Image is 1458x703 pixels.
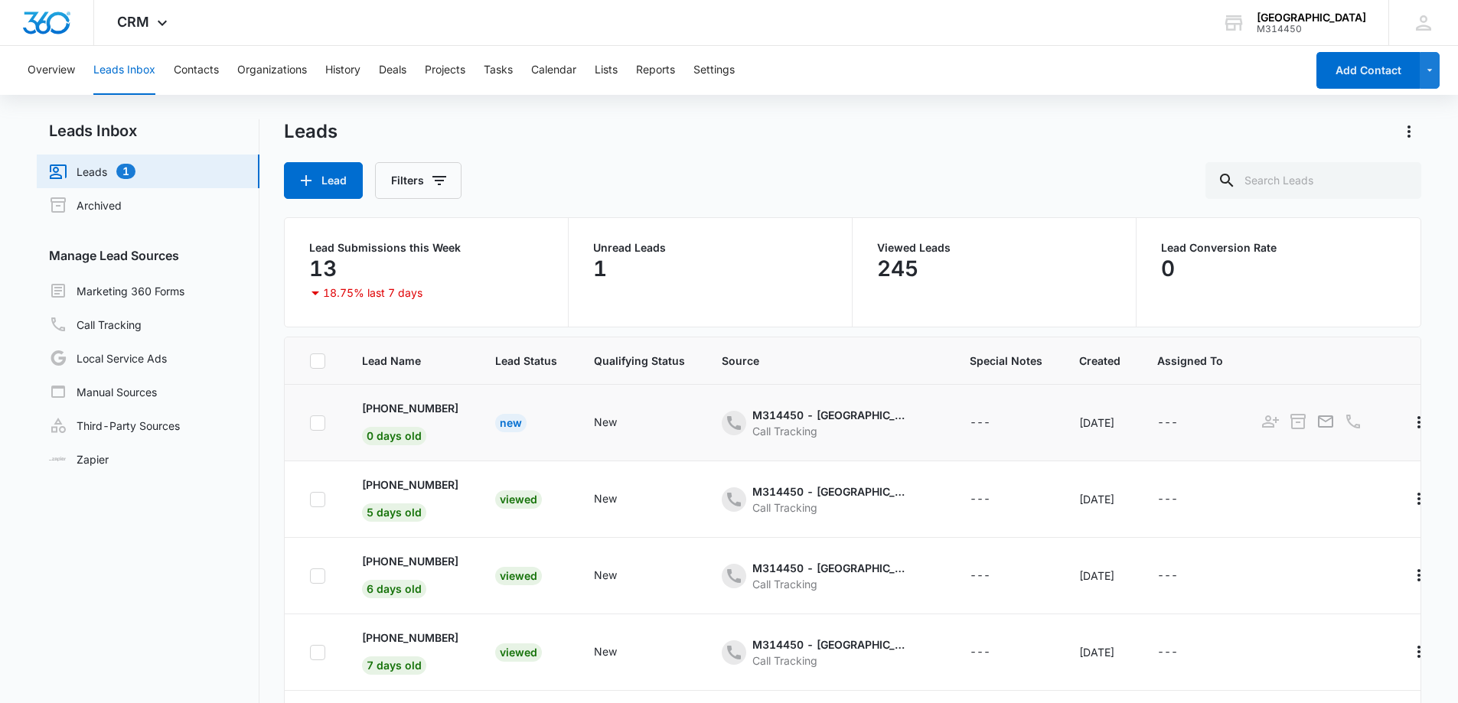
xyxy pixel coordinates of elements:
div: New [594,490,617,506]
div: account name [1257,11,1366,24]
p: 0 [1161,256,1175,281]
button: Actions [1407,563,1431,587]
button: Call [1342,411,1364,432]
a: Third-Party Sources [49,416,180,434]
button: Calendar [531,46,576,95]
div: - - Select to Edit Field [1157,414,1205,432]
button: Add as Contact [1260,411,1281,432]
div: - - Select to Edit Field [722,560,933,592]
div: New [495,414,527,432]
button: Reports [636,46,675,95]
div: - - Select to Edit Field [594,490,644,509]
a: Viewed [495,569,542,582]
div: - - Select to Edit Field [722,483,933,516]
div: New [594,643,617,659]
div: --- [1157,490,1178,509]
div: --- [1157,643,1178,662]
div: Viewed [495,643,542,662]
div: - - Select to Edit Field [970,414,1018,432]
p: 18.75% last 7 days [323,288,422,298]
button: Lists [595,46,618,95]
div: Call Tracking [752,653,905,669]
div: M314450 - [GEOGRAPHIC_DATA] - Content [752,483,905,500]
div: [DATE] [1079,491,1120,507]
div: --- [970,567,990,585]
span: Created [1079,353,1120,369]
button: Actions [1397,119,1421,144]
div: Call Tracking [752,576,905,592]
a: New [495,416,527,429]
p: Lead Conversion Rate [1161,242,1396,253]
a: [PHONE_NUMBER]6 days old [362,553,458,595]
a: [PHONE_NUMBER]0 days old [362,400,458,442]
button: Actions [1407,640,1431,664]
button: History [325,46,360,95]
span: Qualifying Status [594,353,685,369]
div: Viewed [495,567,542,585]
button: Tasks [484,46,513,95]
h2: Leads Inbox [37,119,259,142]
p: Viewed Leads [877,242,1111,253]
button: Actions [1407,487,1431,511]
div: New [594,567,617,583]
a: Leads1 [49,162,135,181]
div: - - Select to Edit Field [594,414,644,432]
button: Contacts [174,46,219,95]
p: 13 [309,256,337,281]
div: - - Select to Edit Field [1157,643,1205,662]
p: Unread Leads [593,242,827,253]
div: [DATE] [1079,415,1120,431]
p: Lead Submissions this Week [309,242,543,253]
div: --- [1157,567,1178,585]
a: Call Tracking [49,315,142,334]
button: Overview [28,46,75,95]
p: [PHONE_NUMBER] [362,477,458,493]
a: Zapier [49,451,109,467]
span: 5 days old [362,503,426,522]
div: M314450 - [GEOGRAPHIC_DATA] - Ads [752,636,905,653]
button: Leads Inbox [93,46,155,95]
button: Lead [284,162,363,199]
span: 7 days old [362,656,426,675]
div: Call Tracking [752,423,905,439]
button: Projects [425,46,465,95]
div: Viewed [495,490,542,509]
span: Special Notes [970,353,1042,369]
a: Viewed [495,493,542,506]
p: [PHONE_NUMBER] [362,553,458,569]
p: 1 [593,256,607,281]
span: CRM [117,14,149,30]
a: Archived [49,196,122,214]
a: [PHONE_NUMBER]5 days old [362,477,458,519]
button: Archive [1287,411,1309,432]
div: New [594,414,617,430]
div: - - Select to Edit Field [594,643,644,662]
span: Lead Name [362,353,458,369]
h1: Leads [284,120,338,143]
button: Settings [693,46,735,95]
a: Local Service Ads [49,349,167,367]
a: Marketing 360 Forms [49,282,184,300]
button: Add Contact [1316,52,1420,89]
span: 0 days old [362,427,426,445]
span: Assigned To [1157,353,1223,369]
div: --- [970,490,990,509]
div: - - Select to Edit Field [1157,490,1205,509]
span: 6 days old [362,580,426,598]
div: - - Select to Edit Field [1157,567,1205,585]
div: M314450 - [GEOGRAPHIC_DATA] - Ads [752,407,905,423]
div: M314450 - [GEOGRAPHIC_DATA] - Ads [752,560,905,576]
div: - - Select to Edit Field [970,490,1018,509]
div: - - Select to Edit Field [970,567,1018,585]
button: Actions [1407,410,1431,434]
button: Filters [375,162,462,199]
p: [PHONE_NUMBER] [362,400,458,416]
div: - - Select to Edit Field [722,636,933,669]
input: Search Leads [1205,162,1421,199]
div: - - Select to Edit Field [722,407,933,439]
h3: Manage Lead Sources [37,246,259,265]
div: [DATE] [1079,568,1120,584]
a: [PHONE_NUMBER]7 days old [362,630,458,672]
div: - - Select to Edit Field [594,567,644,585]
div: --- [970,643,990,662]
